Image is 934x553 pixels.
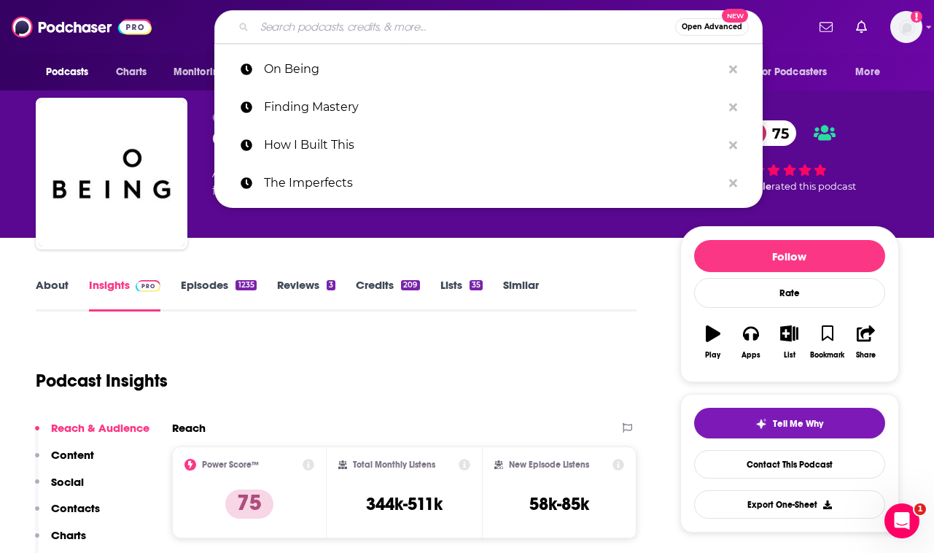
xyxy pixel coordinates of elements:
iframe: Intercom live chat [884,503,919,538]
p: Social [51,475,84,489]
div: 75 16 peoplerated this podcast [680,111,899,201]
div: 35 [470,280,483,290]
span: For Podcasters [758,62,828,82]
a: Lists35 [440,278,483,312]
input: Search podcasts, credits, & more... [254,15,675,39]
h3: 58k-85k [529,493,589,515]
a: Credits209 [356,278,419,312]
button: Bookmark [809,316,847,368]
div: Share [856,351,876,360]
span: 1 [914,503,926,515]
p: Finding Mastery [264,88,722,126]
span: Monitoring [174,62,225,82]
div: Apps [742,351,760,360]
h2: New Episode Listens [509,460,589,470]
h2: Reach [172,421,206,435]
p: Reach & Audience [51,421,149,435]
p: 75 [225,490,273,519]
button: Open AdvancedNew [675,18,749,36]
button: tell me why sparkleTell Me Why [694,408,885,438]
span: Tell Me Why [773,418,823,430]
span: New [722,9,748,23]
button: open menu [845,58,898,86]
img: Podchaser Pro [136,280,161,292]
h1: Podcast Insights [36,370,168,392]
a: Show notifications dropdown [850,15,873,39]
div: 209 [401,280,419,290]
h2: Total Monthly Listens [353,460,435,470]
div: Search podcasts, credits, & more... [214,10,763,44]
h3: 344k-511k [366,493,443,515]
div: Rate [694,278,885,308]
button: Social [35,475,84,502]
div: 3 [327,280,335,290]
button: Content [35,448,94,475]
a: Contact This Podcast [694,450,885,479]
button: Share [847,316,884,368]
button: open menu [748,58,849,86]
span: Open Advanced [682,23,742,31]
a: Show notifications dropdown [814,15,838,39]
p: Contacts [51,501,100,515]
a: 75 [743,120,796,146]
span: rated this podcast [771,181,856,192]
button: Show profile menu [890,11,922,43]
p: The Imperfects [264,164,722,202]
a: How I Built This [214,126,763,164]
button: Follow [694,240,885,272]
svg: Add a profile image [911,11,922,23]
a: Similar [503,278,539,312]
a: The Imperfects [214,164,763,202]
a: Reviews3 [277,278,335,312]
a: InsightsPodchaser Pro [89,278,161,312]
img: Podchaser - Follow, Share and Rate Podcasts [12,13,152,41]
button: Contacts [35,501,100,528]
img: On Being with Krista Tippett [39,101,184,247]
p: On Being [264,50,722,88]
div: List [784,351,795,360]
button: Export One-Sheet [694,490,885,519]
p: Content [51,448,94,462]
div: A weekly podcast [212,165,475,200]
button: Play [694,316,732,368]
h2: Power Score™ [202,460,259,470]
div: Bookmark [810,351,844,360]
button: Apps [732,316,770,368]
a: Finding Mastery [214,88,763,126]
div: 1235 [236,280,256,290]
span: More [855,62,880,82]
span: Logged in as jennarohl [890,11,922,43]
a: On Being [214,50,763,88]
button: open menu [36,58,108,86]
button: open menu [163,58,244,86]
button: List [770,316,808,368]
span: 75 [758,120,796,146]
a: Episodes1235 [181,278,256,312]
a: About [36,278,69,312]
a: Charts [106,58,156,86]
span: Podcasts [46,62,89,82]
span: featuring [212,182,475,200]
img: tell me why sparkle [755,418,767,430]
span: Charts [116,62,147,82]
span: On Being Studios [212,111,319,125]
div: Play [705,351,720,360]
p: Charts [51,528,86,542]
img: User Profile [890,11,922,43]
p: How I Built This [264,126,722,164]
button: Reach & Audience [35,421,149,448]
